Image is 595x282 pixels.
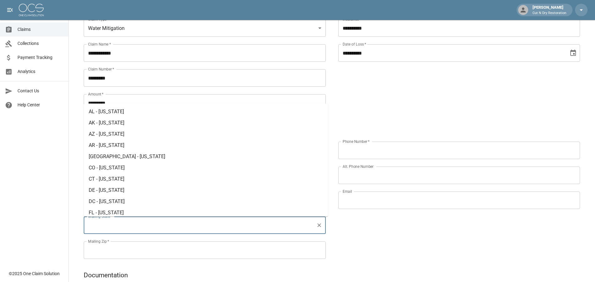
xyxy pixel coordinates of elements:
[17,54,63,61] span: Payment Tracking
[89,198,125,204] span: DC - [US_STATE]
[88,239,109,244] label: Mailing Zip
[19,4,44,16] img: ocs-logo-white-transparent.png
[89,153,165,159] span: [GEOGRAPHIC_DATA] - [US_STATE]
[88,91,104,97] label: Amount
[343,41,366,47] label: Date of Loss
[89,165,125,171] span: CO - [US_STATE]
[89,142,124,148] span: AR - [US_STATE]
[89,109,124,114] span: AL - [US_STATE]
[343,189,352,194] label: Email
[89,210,124,216] span: FL - [US_STATE]
[533,11,566,16] p: Cut N Dry Restoration
[343,139,369,144] label: Phone Number
[89,176,124,182] span: CT - [US_STATE]
[530,4,569,16] div: [PERSON_NAME]
[9,270,60,277] div: © 2025 One Claim Solution
[17,102,63,108] span: Help Center
[88,66,114,72] label: Claim Number
[343,164,374,169] label: Alt. Phone Number
[89,187,124,193] span: DE - [US_STATE]
[315,221,324,230] button: Clear
[89,131,124,137] span: AZ - [US_STATE]
[17,68,63,75] span: Analytics
[4,4,16,16] button: open drawer
[17,26,63,33] span: Claims
[17,40,63,47] span: Collections
[567,47,579,59] button: Choose date, selected date is Aug 8, 2025
[17,88,63,94] span: Contact Us
[84,19,326,37] div: Water Mitigation
[89,120,124,126] span: AK - [US_STATE]
[88,41,111,47] label: Claim Name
